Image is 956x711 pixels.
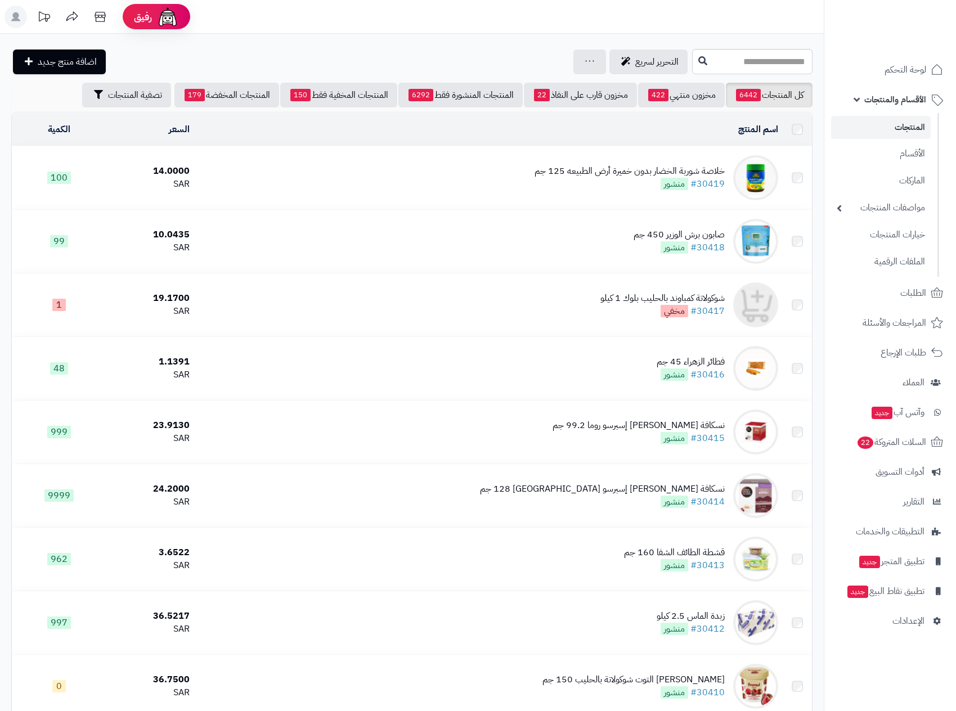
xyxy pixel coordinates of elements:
[885,62,926,78] span: لوحة التحكم
[13,49,106,74] a: اضافة منتج جديد
[738,123,778,136] a: اسم المنتج
[733,346,778,391] img: فطائر الزهراء 45 جم
[733,664,778,709] img: أيس كريم فراوني التوت شوكولاتة بالحليب 150 جم
[111,673,190,686] div: 36.7500
[111,559,190,572] div: SAR
[831,429,949,456] a: السلات المتروكة22
[870,404,924,420] span: وآتس آب
[553,419,725,432] div: نسكافة [PERSON_NAME] إسبرسو روما 99.2 جم
[690,304,725,318] a: #30417
[174,83,279,107] a: المنتجات المخفضة179
[111,496,190,508] div: SAR
[831,369,949,396] a: العملاء
[409,89,433,101] span: 6292
[690,622,725,636] a: #30412
[876,464,924,480] span: أدوات التسويق
[831,309,949,336] a: المراجعات والأسئلة
[657,355,725,368] div: فطائر الزهراء 45 جم
[30,6,58,31] a: تحديثات المنصة
[47,426,71,438] span: 999
[480,483,725,496] div: نسكافة [PERSON_NAME] إسبرسو [GEOGRAPHIC_DATA] 128 جم
[661,559,688,571] span: منشور
[831,142,931,166] a: الأقسام
[657,610,725,623] div: زبدة الماس 2.5 كيلو
[634,228,725,241] div: صابون برش الوزير 450 جم
[831,339,949,366] a: طلبات الإرجاع
[398,83,523,107] a: المنتجات المنشورة فقط6292
[831,488,949,515] a: التقارير
[111,305,190,318] div: SAR
[50,362,68,375] span: 48
[111,241,190,254] div: SAR
[856,434,926,450] span: السلات المتروكة
[169,123,190,136] a: السعر
[690,241,725,254] a: #30418
[733,600,778,645] img: زبدة الماس 2.5 كيلو
[82,83,171,107] button: تصفية المنتجات
[831,518,949,545] a: التطبيقات والخدمات
[858,553,924,569] span: تطبيق المتجر
[542,673,725,686] div: [PERSON_NAME] التوت شوكولاتة بالحليب 150 جم
[879,25,945,49] img: logo-2.png
[111,178,190,191] div: SAR
[831,196,931,220] a: مواصفات المنتجات
[863,315,926,331] span: المراجعات والأسئلة
[661,496,688,508] span: منشور
[156,6,179,28] img: ai-face.png
[624,546,725,559] div: قشطة الطائف الشفا 160 جم
[831,223,931,247] a: خيارات المنتجات
[661,305,688,317] span: مخفي
[52,299,66,311] span: 1
[524,83,637,107] a: مخزون قارب على النفاذ22
[733,409,778,454] img: نسكافة دولتشي غوستو إسبرسو روما 99.2 جم
[661,623,688,635] span: منشور
[858,436,874,449] span: 22
[726,83,813,107] a: كل المنتجات6442
[846,583,924,599] span: تطبيق نقاط البيع
[185,89,205,101] span: 179
[44,489,74,502] span: 9999
[108,88,162,102] span: تصفية المنتجات
[733,282,778,327] img: شوكولاتة كمباوند بالحليب بلوك 1 كيلو
[900,285,926,301] span: الطلبات
[733,537,778,582] img: قشطة الطائف الشفا 160 جم
[690,177,725,191] a: #30419
[534,89,550,101] span: 22
[111,228,190,241] div: 10.0435
[881,345,926,361] span: طلبات الإرجاع
[111,546,190,559] div: 3.6522
[856,524,924,539] span: التطبيقات والخدمات
[111,610,190,623] div: 36.5217
[847,586,868,598] span: جديد
[48,123,70,136] a: الكمية
[111,165,190,178] div: 14.0000
[47,616,71,629] span: 997
[47,172,71,184] span: 100
[111,432,190,445] div: SAR
[661,432,688,444] span: منشور
[111,368,190,381] div: SAR
[831,280,949,307] a: الطلبات
[831,250,931,274] a: الملفات الرقمية
[690,431,725,445] a: #30415
[831,548,949,575] a: تطبيق المتجرجديد
[111,292,190,305] div: 19.1700
[648,89,668,101] span: 422
[111,623,190,636] div: SAR
[661,241,688,254] span: منشور
[690,368,725,381] a: #30416
[38,55,97,69] span: اضافة منتج جديد
[600,292,725,305] div: شوكولاتة كمباوند بالحليب بلوك 1 كيلو
[690,495,725,508] a: #30414
[736,89,761,101] span: 6442
[690,559,725,572] a: #30413
[831,578,949,605] a: تطبيق نقاط البيعجديد
[111,419,190,432] div: 23.9130
[831,607,949,634] a: الإعدادات
[733,219,778,264] img: صابون برش الوزير 450 جم
[134,10,152,24] span: رفيق
[733,155,778,200] img: خلاصة شوربة الخضار بدون خميرة أرض الطبيعه 125 جم
[638,83,725,107] a: مخزون منتهي422
[280,83,397,107] a: المنتجات المخفية فقط150
[831,116,931,139] a: المنتجات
